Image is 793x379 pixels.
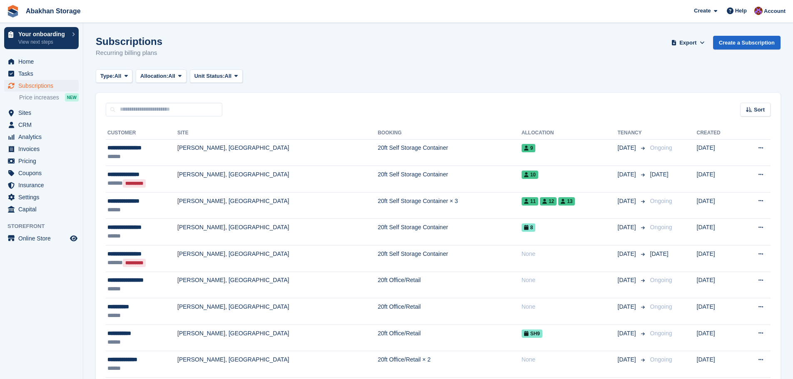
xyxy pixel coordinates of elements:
th: Customer [106,126,177,140]
span: Capital [18,203,68,215]
span: Insurance [18,179,68,191]
div: None [522,355,618,364]
span: [DATE] [618,223,638,232]
td: [DATE] [697,298,739,325]
a: menu [4,167,79,179]
img: William Abakhan [754,7,763,15]
a: menu [4,203,79,215]
td: [DATE] [697,245,739,272]
td: [PERSON_NAME], [GEOGRAPHIC_DATA] [177,139,378,166]
span: [DATE] [618,170,638,179]
td: 20ft Self Storage Container [378,166,521,193]
p: View next steps [18,38,68,46]
td: 20ft Office/Retail × 2 [378,351,521,378]
span: Allocation: [140,72,168,80]
span: All [168,72,175,80]
a: menu [4,56,79,67]
span: Storefront [7,222,83,230]
td: [DATE] [697,272,739,298]
th: Created [697,126,739,140]
span: [DATE] [618,197,638,206]
span: [DATE] [618,276,638,285]
td: [PERSON_NAME], [GEOGRAPHIC_DATA] [177,166,378,193]
span: [DATE] [618,250,638,258]
td: 20ft Self Storage Container [378,219,521,245]
td: 20ft Office/Retail [378,272,521,298]
span: Analytics [18,131,68,143]
a: menu [4,191,79,203]
a: menu [4,179,79,191]
div: None [522,302,618,311]
span: [DATE] [650,250,669,257]
span: 9 [522,144,536,152]
a: Create a Subscription [713,36,781,50]
span: Pricing [18,155,68,167]
span: [DATE] [618,144,638,152]
span: Online Store [18,233,68,244]
p: Recurring billing plans [96,48,162,58]
span: Type: [100,72,114,80]
button: Unit Status: All [190,69,243,83]
a: menu [4,119,79,131]
span: Settings [18,191,68,203]
span: Ongoing [650,198,672,204]
span: Home [18,56,68,67]
span: 12 [540,197,557,206]
span: 13 [558,197,575,206]
a: menu [4,80,79,92]
span: 11 [522,197,538,206]
td: [DATE] [697,325,739,351]
span: Ongoing [650,144,672,151]
td: 20ft Office/Retail [378,325,521,351]
button: Allocation: All [136,69,186,83]
span: Ongoing [650,356,672,363]
a: menu [4,131,79,143]
td: [DATE] [697,219,739,245]
span: Account [764,7,786,15]
a: menu [4,143,79,155]
th: Site [177,126,378,140]
a: menu [4,233,79,244]
td: [DATE] [697,166,739,193]
td: [PERSON_NAME], [GEOGRAPHIC_DATA] [177,272,378,298]
a: menu [4,68,79,79]
span: Ongoing [650,330,672,337]
a: Preview store [69,233,79,243]
td: [PERSON_NAME], [GEOGRAPHIC_DATA] [177,219,378,245]
button: Type: All [96,69,132,83]
span: [DATE] [618,355,638,364]
div: None [522,250,618,258]
div: None [522,276,618,285]
span: SH9 [522,329,542,338]
span: Unit Status: [194,72,225,80]
span: Ongoing [650,303,672,310]
a: Price increases NEW [19,93,79,102]
span: 8 [522,223,536,232]
th: Allocation [522,126,618,140]
span: Subscriptions [18,80,68,92]
td: 20ft Self Storage Container [378,245,521,272]
span: CRM [18,119,68,131]
span: [DATE] [618,329,638,338]
td: [PERSON_NAME], [GEOGRAPHIC_DATA] [177,298,378,325]
span: Create [694,7,711,15]
th: Booking [378,126,521,140]
td: 20ft Office/Retail [378,298,521,325]
span: Help [735,7,747,15]
img: stora-icon-8386f47178a22dfd0bd8f6a31ec36ba5ce8667c1dd55bd0f319d3a0aa187defe.svg [7,5,19,17]
span: All [225,72,232,80]
span: Ongoing [650,224,672,230]
div: NEW [65,93,79,102]
td: [PERSON_NAME], [GEOGRAPHIC_DATA] [177,351,378,378]
td: [PERSON_NAME], [GEOGRAPHIC_DATA] [177,245,378,272]
td: 20ft Self Storage Container × 3 [378,192,521,219]
span: Price increases [19,94,59,102]
button: Export [670,36,706,50]
span: Tasks [18,68,68,79]
td: [DATE] [697,192,739,219]
td: 20ft Self Storage Container [378,139,521,166]
th: Tenancy [618,126,647,140]
span: Export [679,39,696,47]
span: All [114,72,122,80]
span: [DATE] [618,302,638,311]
